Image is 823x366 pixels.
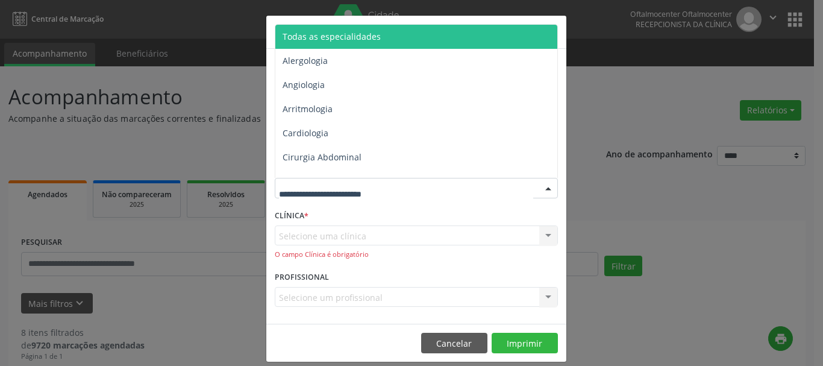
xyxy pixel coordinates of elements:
[421,333,487,353] button: Cancelar
[275,250,558,260] div: O campo Clínica é obrigatório
[283,79,325,90] span: Angiologia
[283,103,333,115] span: Arritmologia
[275,207,308,226] label: CLÍNICA
[492,333,558,353] button: Imprimir
[275,268,329,287] label: PROFISSIONAL
[542,16,566,45] button: Close
[283,175,357,187] span: Cirurgia Bariatrica
[283,127,328,139] span: Cardiologia
[283,151,361,163] span: Cirurgia Abdominal
[283,55,328,66] span: Alergologia
[283,31,381,42] span: Todas as especialidades
[275,24,413,40] h5: Relatório de agendamentos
